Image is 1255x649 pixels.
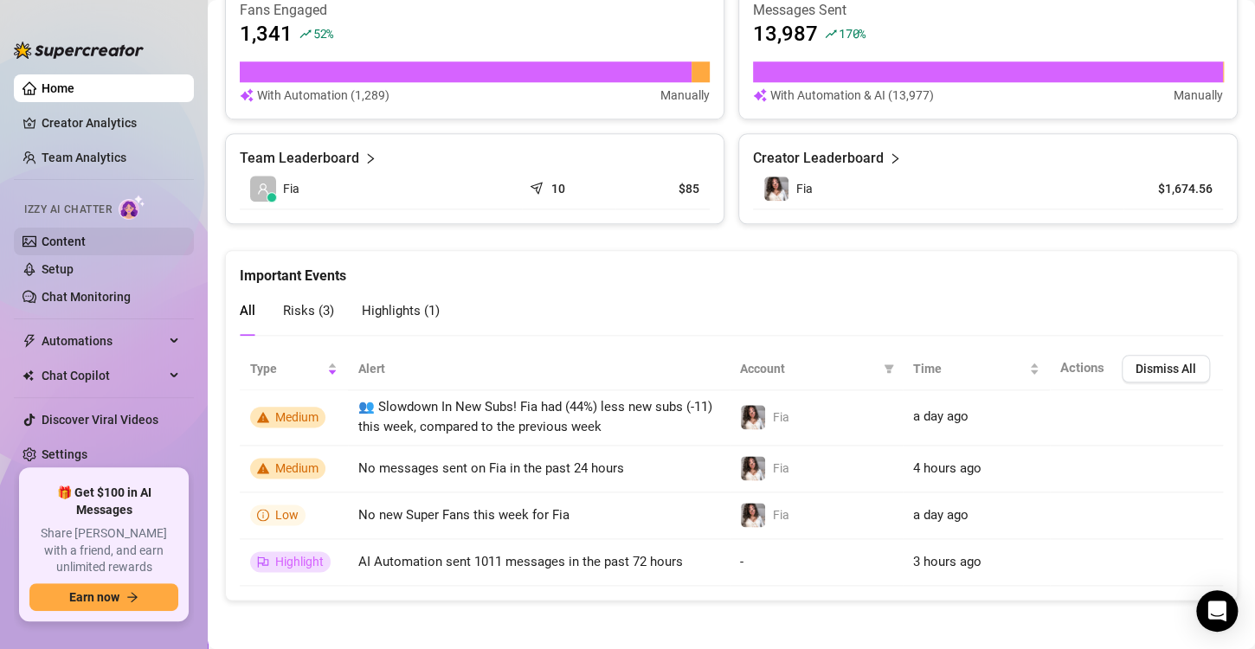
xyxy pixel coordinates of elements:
[825,28,837,40] span: rise
[275,461,319,475] span: Medium
[913,507,969,523] span: a day ago
[660,86,710,105] article: Manually
[313,25,333,42] span: 52 %
[42,109,180,137] a: Creator Analytics
[753,1,1223,20] article: Messages Sent
[23,369,34,382] img: Chat Copilot
[240,148,359,169] article: Team Leaderboard
[257,411,269,423] span: warning
[240,20,293,48] article: 1,341
[119,195,145,220] img: AI Chatter
[42,327,164,355] span: Automations
[275,508,299,522] span: Low
[257,462,269,474] span: warning
[753,86,767,105] img: svg%3e
[1122,355,1210,382] button: Dismiss All
[551,180,565,197] article: 10
[257,86,389,105] article: With Automation (1,289)
[42,151,126,164] a: Team Analytics
[1196,590,1238,632] div: Open Intercom Messenger
[1134,180,1213,197] article: $1,674.56
[42,235,86,248] a: Content
[126,591,138,603] span: arrow-right
[257,556,269,568] span: flag
[42,447,87,461] a: Settings
[240,348,348,390] th: Type
[42,262,74,276] a: Setup
[362,303,440,318] span: Highlights ( 1 )
[884,363,894,374] span: filter
[358,507,570,523] span: No new Super Fans this week for Fia
[770,86,934,105] article: With Automation & AI (13,977)
[358,399,712,435] span: 👥 Slowdown In New Subs! Fia had (44%) less new subs (-11) this week, compared to the previous week
[880,356,898,382] span: filter
[240,251,1223,286] div: Important Events
[796,182,813,196] span: Fia
[753,148,884,169] article: Creator Leaderboard
[257,509,269,521] span: info-circle
[913,408,969,424] span: a day ago
[42,362,164,389] span: Chat Copilot
[753,20,818,48] article: 13,987
[42,81,74,95] a: Home
[741,456,765,480] img: Fia
[773,508,789,522] span: Fia
[283,303,334,318] span: Risks ( 3 )
[773,410,789,424] span: Fia
[42,290,131,304] a: Chat Monitoring
[299,28,312,40] span: rise
[740,554,743,569] span: -
[240,86,254,105] img: svg%3e
[530,177,547,195] span: send
[626,180,699,197] article: $85
[839,25,866,42] span: 170 %
[773,461,789,475] span: Fia
[69,590,119,604] span: Earn now
[740,359,877,378] span: Account
[1060,360,1104,376] span: Actions
[358,554,683,569] span: AI Automation sent 1011 messages in the past 72 hours
[913,554,981,569] span: 3 hours ago
[903,348,1050,390] th: Time
[42,413,158,427] a: Discover Viral Videos
[913,460,981,476] span: 4 hours ago
[24,202,112,218] span: Izzy AI Chatter
[29,485,178,518] span: 🎁 Get $100 in AI Messages
[257,183,269,195] span: user
[1174,86,1223,105] article: Manually
[1136,362,1196,376] span: Dismiss All
[275,410,319,424] span: Medium
[913,359,1026,378] span: Time
[741,405,765,429] img: Fia
[358,460,624,476] span: No messages sent on Fia in the past 24 hours
[29,583,178,611] button: Earn nowarrow-right
[741,503,765,527] img: Fia
[29,525,178,576] span: Share [PERSON_NAME] with a friend, and earn unlimited rewards
[23,334,36,348] span: thunderbolt
[240,1,710,20] article: Fans Engaged
[14,42,144,59] img: logo-BBDzfeDw.svg
[348,348,730,390] th: Alert
[250,359,324,378] span: Type
[240,303,255,318] span: All
[364,148,376,169] span: right
[889,148,901,169] span: right
[764,177,788,201] img: Fia
[275,555,324,569] span: Highlight
[283,179,299,198] span: Fia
